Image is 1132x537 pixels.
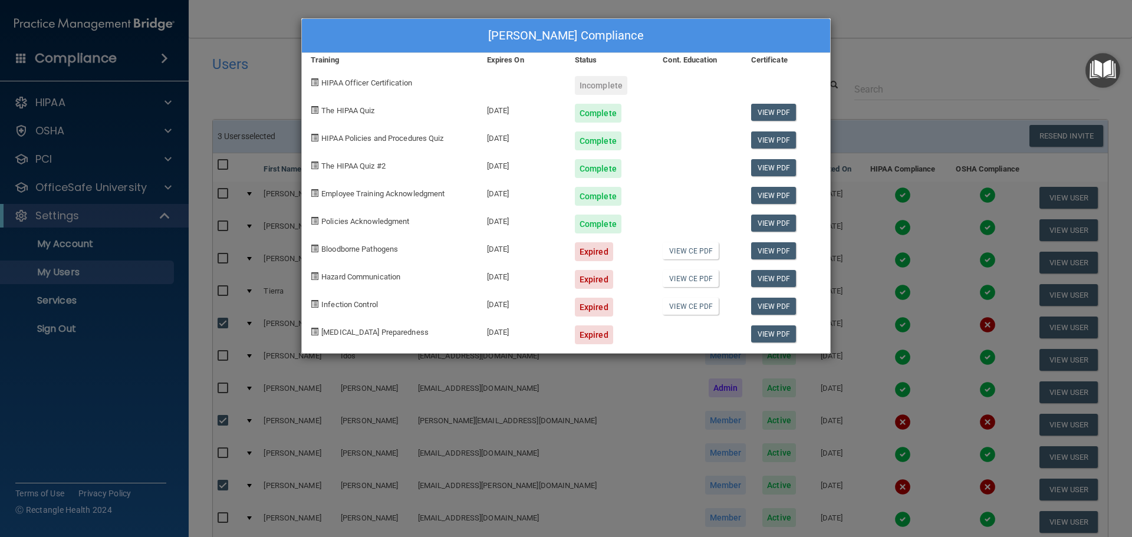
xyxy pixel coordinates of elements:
[478,95,566,123] div: [DATE]
[575,76,627,95] div: Incomplete
[478,53,566,67] div: Expires On
[321,189,445,198] span: Employee Training Acknowledgment
[575,242,613,261] div: Expired
[478,289,566,317] div: [DATE]
[575,325,613,344] div: Expired
[663,242,719,259] a: View CE PDF
[575,187,621,206] div: Complete
[321,106,374,115] span: The HIPAA Quiz
[575,159,621,178] div: Complete
[663,270,719,287] a: View CE PDF
[751,242,797,259] a: View PDF
[663,298,719,315] a: View CE PDF
[321,162,386,170] span: The HIPAA Quiz #2
[751,159,797,176] a: View PDF
[321,134,443,143] span: HIPAA Policies and Procedures Quiz
[575,215,621,233] div: Complete
[321,78,412,87] span: HIPAA Officer Certification
[751,215,797,232] a: View PDF
[1085,53,1120,88] button: Open Resource Center
[751,104,797,121] a: View PDF
[575,131,621,150] div: Complete
[751,325,797,342] a: View PDF
[751,298,797,315] a: View PDF
[575,298,613,317] div: Expired
[928,453,1118,500] iframe: Drift Widget Chat Controller
[478,317,566,344] div: [DATE]
[654,53,742,67] div: Cont. Education
[575,104,621,123] div: Complete
[302,53,478,67] div: Training
[478,123,566,150] div: [DATE]
[742,53,830,67] div: Certificate
[321,245,398,253] span: Bloodborne Pathogens
[478,233,566,261] div: [DATE]
[575,270,613,289] div: Expired
[321,328,429,337] span: [MEDICAL_DATA] Preparedness
[321,272,400,281] span: Hazard Communication
[751,187,797,204] a: View PDF
[751,270,797,287] a: View PDF
[751,131,797,149] a: View PDF
[478,261,566,289] div: [DATE]
[478,178,566,206] div: [DATE]
[321,217,409,226] span: Policies Acknowledgment
[321,300,378,309] span: Infection Control
[566,53,654,67] div: Status
[302,19,830,53] div: [PERSON_NAME] Compliance
[478,206,566,233] div: [DATE]
[478,150,566,178] div: [DATE]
